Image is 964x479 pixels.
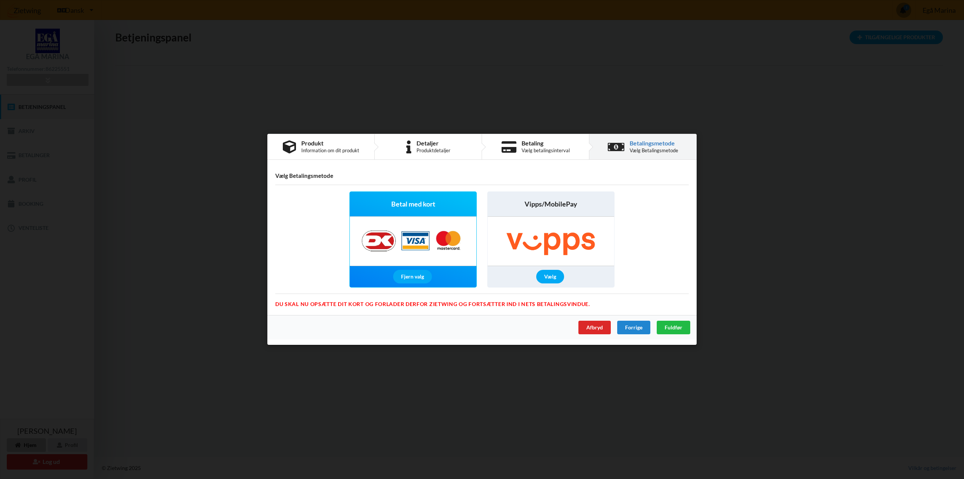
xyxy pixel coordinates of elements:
[630,140,678,146] div: Betalingsmetode
[578,321,611,335] div: Afbryd
[393,270,432,284] div: Fjern valg
[391,200,435,209] span: Betal med kort
[416,140,450,146] div: Detaljer
[522,140,570,146] div: Betaling
[301,148,359,154] div: Information om dit produkt
[275,173,689,180] h4: Vælg Betalingsmetode
[665,324,682,331] span: Fuldfør
[354,217,472,266] img: Nets
[416,148,450,154] div: Produktdetaljer
[630,148,678,154] div: Vælg Betalingsmetode
[275,294,689,302] div: Du skal nu opsætte dit kort og forlader derfor Zietwing og fortsætter ind i Nets betalingsvindue.
[490,217,612,266] img: Vipps/MobilePay
[525,200,577,209] span: Vipps/MobilePay
[522,148,570,154] div: Vælg betalingsinterval
[617,321,650,335] div: Forrige
[301,140,359,146] div: Produkt
[536,270,564,284] div: Vælg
